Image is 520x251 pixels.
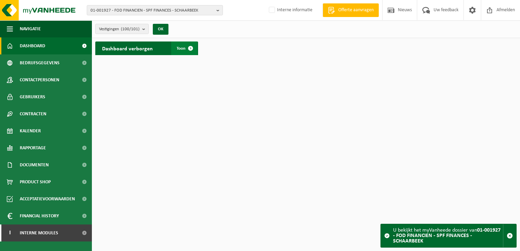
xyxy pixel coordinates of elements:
span: Contracten [20,105,46,122]
a: Toon [171,41,197,55]
span: Interne modules [20,224,58,241]
strong: 01-001927 - FOD FINANCIEN - SPF FINANCES - SCHAARBEEK [393,228,501,244]
span: Kalender [20,122,41,139]
a: Offerte aanvragen [323,3,379,17]
span: I [7,224,13,241]
span: Dashboard [20,37,45,54]
span: Gebruikers [20,88,45,105]
button: OK [153,24,168,35]
span: Contactpersonen [20,71,59,88]
span: Product Shop [20,173,51,190]
span: Offerte aanvragen [337,7,375,14]
h2: Dashboard verborgen [95,41,160,55]
span: Bedrijfsgegevens [20,54,60,71]
span: Documenten [20,156,49,173]
span: Acceptatievoorwaarden [20,190,75,207]
span: Rapportage [20,139,46,156]
span: 01-001927 - FOD FINANCIEN - SPF FINANCES - SCHAARBEEK [91,5,214,16]
button: Vestigingen(100/101) [95,24,149,34]
span: Toon [177,46,185,51]
count: (100/101) [121,27,140,31]
div: U bekijkt het myVanheede dossier van [393,224,503,247]
label: Interne informatie [267,5,312,15]
span: Vestigingen [99,24,140,34]
button: 01-001927 - FOD FINANCIEN - SPF FINANCES - SCHAARBEEK [87,5,223,15]
span: Navigatie [20,20,41,37]
span: Financial History [20,207,59,224]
